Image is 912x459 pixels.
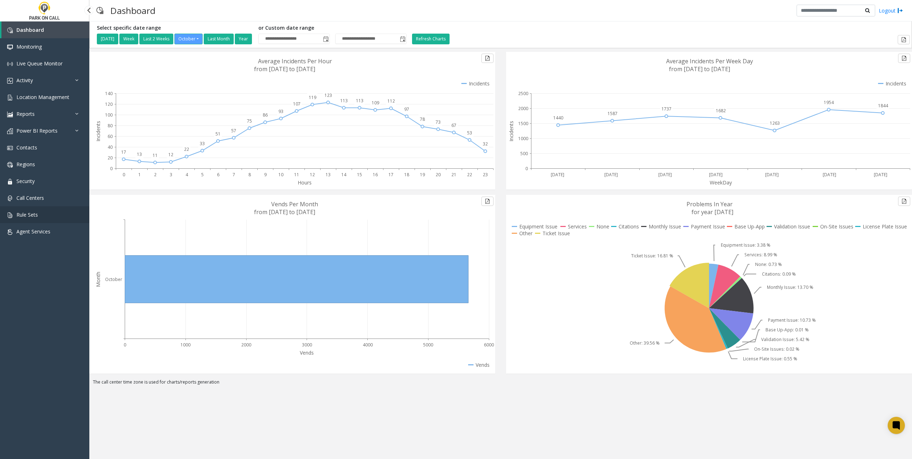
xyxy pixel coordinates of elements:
text: from [DATE] to [DATE] [254,65,315,73]
text: 13 [326,172,331,178]
button: Export to pdf [481,54,494,63]
text: 16 [373,172,378,178]
text: 20 [436,172,441,178]
text: 14 [341,172,347,178]
text: 2 [154,172,157,178]
text: Incidents [508,121,515,142]
span: Rule Sets [16,211,38,218]
text: 22 [184,146,189,152]
text: 1844 [878,103,888,109]
text: Other: 39.56 % [630,340,660,346]
img: 'icon' [7,179,13,184]
text: 19 [420,172,425,178]
button: Export to pdf [898,54,910,63]
text: 119 [309,94,316,100]
text: from [DATE] to [DATE] [254,208,315,216]
button: Year [235,34,252,44]
h5: Select specific date range [97,25,253,31]
text: 97 [404,106,409,112]
text: 53 [467,130,472,136]
text: 11 [153,152,158,158]
text: [DATE] [823,172,836,178]
img: 'icon' [7,229,13,235]
text: 15 [357,172,362,178]
h5: or Custom date range [258,25,407,31]
text: 0 [124,342,126,348]
text: 86 [263,112,268,118]
text: 80 [108,123,113,129]
text: Average Incidents Per Hour [258,57,332,65]
text: 1954 [824,99,834,105]
img: 'icon' [7,112,13,117]
text: On-Site Issues: 0.02 % [754,346,799,352]
text: Citations: 0.09 % [762,271,796,277]
text: 1737 [661,106,671,112]
button: Export to pdf [898,35,910,44]
text: 1000 [180,342,190,348]
text: License Plate Issue: 0.55 % [743,356,797,362]
div: The call center time zone is used for charts/reports generation [89,379,912,389]
text: Validation Issue: 5.42 % [761,336,809,342]
text: 13 [137,151,142,157]
text: Incidents [95,121,101,142]
img: 'icon' [7,145,13,151]
span: Monitoring [16,43,42,50]
text: 93 [278,108,283,114]
text: 3 [170,172,172,178]
text: 5000 [423,342,433,348]
text: 112 [387,98,395,104]
text: 113 [340,98,348,104]
text: from [DATE] to [DATE] [669,65,730,73]
text: 73 [436,119,441,125]
img: logout [897,7,903,14]
text: 21 [451,172,456,178]
text: 2000 [241,342,251,348]
img: 'icon' [7,128,13,134]
span: Live Queue Monitor [16,60,63,67]
span: Regions [16,161,35,168]
text: Month [95,272,101,287]
text: [DATE] [874,172,887,178]
text: Payment Issue: 10.73 % [768,317,816,323]
text: Ticket Issue: 16.81 % [631,253,673,259]
span: Toggle popup [322,34,329,44]
text: 140 [105,90,113,97]
text: October [105,276,122,282]
text: None: 0.73 % [755,261,782,267]
text: 2500 [518,90,528,97]
span: Reports [16,110,35,117]
text: 107 [293,101,301,107]
text: 100 [105,112,113,118]
text: 23 [483,172,488,178]
text: 5 [201,172,204,178]
span: Activity [16,77,33,84]
text: 3000 [302,342,312,348]
button: Last Month [204,34,234,44]
text: 33 [200,140,205,147]
text: 500 [520,150,528,157]
text: 1440 [553,115,563,121]
text: 22 [467,172,472,178]
text: 51 [215,131,220,137]
text: Vends Per Month [271,200,318,208]
span: Toggle popup [398,34,406,44]
text: 4 [185,172,188,178]
text: Hours [298,179,312,186]
text: for year [DATE] [692,208,733,216]
span: Agent Services [16,228,50,235]
text: 17 [388,172,393,178]
text: [DATE] [709,172,723,178]
img: 'icon' [7,95,13,100]
img: 'icon' [7,44,13,50]
img: 'icon' [7,78,13,84]
text: 40 [108,144,113,150]
button: Export to pdf [898,197,910,206]
text: 12 [168,152,173,158]
span: Power BI Reports [16,127,58,134]
button: Refresh Charts [412,34,450,44]
text: Monthly Issue: 13.70 % [767,284,813,290]
text: 2000 [518,105,528,112]
text: Vends [300,349,314,356]
text: 7 [233,172,235,178]
a: Logout [879,7,903,14]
